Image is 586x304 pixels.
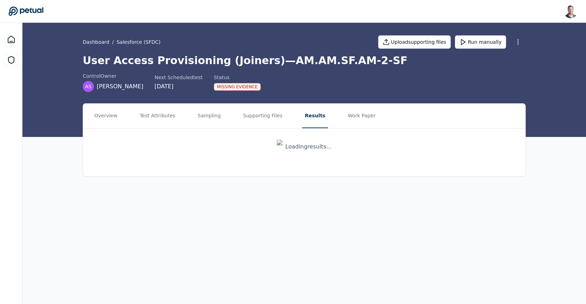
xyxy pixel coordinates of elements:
button: Results [302,104,328,128]
a: Dashboard [83,39,109,46]
button: Overview [91,104,120,128]
h1: User Access Provisioning (Joiners) — AM.AM.SF.AM-2-SF [83,54,526,67]
span: [PERSON_NAME] [97,82,143,91]
a: Go to Dashboard [8,6,43,16]
button: Uploadsupporting files [378,35,451,49]
button: Supporting Files [240,104,285,128]
button: Salesforce (SFDC) [117,39,161,46]
div: Next Scheduled test [155,74,203,81]
div: Loading results ... [277,140,332,154]
div: [DATE] [155,82,203,91]
a: Dashboard [3,31,20,48]
a: SOC [3,51,20,68]
button: Sampling [195,104,224,128]
button: Test Attributes [137,104,178,128]
div: Missing Evidence [214,83,261,91]
div: Status [214,74,261,81]
button: Work Paper [345,104,379,128]
nav: Tabs [83,104,525,128]
button: Run manually [455,35,506,49]
span: AS [85,83,91,90]
div: / [83,39,161,46]
div: control Owner [83,72,143,80]
img: Logo [277,140,282,154]
img: Snir Kodesh [564,4,578,18]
